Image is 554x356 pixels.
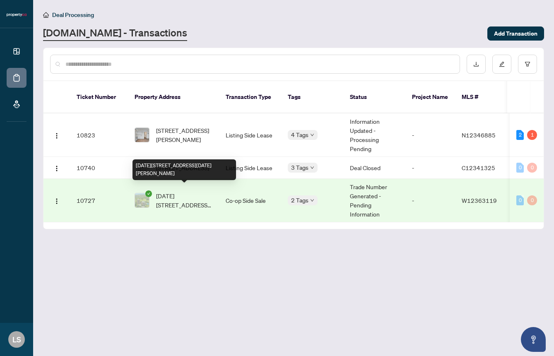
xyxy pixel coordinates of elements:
button: download [467,55,486,74]
span: C12341325 [462,164,495,171]
td: 10727 [70,179,128,222]
img: Logo [53,198,60,204]
span: Add Transaction [494,27,537,40]
td: Trade Number Generated - Pending Information [343,179,405,222]
th: MLS # [455,81,505,113]
span: download [473,61,479,67]
th: Project Name [405,81,455,113]
td: - [405,113,455,157]
div: 1 [527,130,537,140]
span: 4 Tags [291,130,308,140]
span: edit [499,61,505,67]
div: [DATE][STREET_ADDRESS][DATE][PERSON_NAME] [132,159,236,180]
span: W12363119 [462,197,497,204]
div: 2 [516,130,524,140]
td: Information Updated - Processing Pending [343,113,405,157]
td: Co-op Side Sale [219,179,281,222]
button: Logo [50,161,63,174]
td: Listing Side Lease [219,157,281,179]
img: Logo [53,132,60,139]
button: Logo [50,194,63,207]
td: 10823 [70,113,128,157]
div: 0 [527,195,537,205]
button: Open asap [521,327,546,352]
span: [DATE][STREET_ADDRESS][DATE][PERSON_NAME] [156,191,212,209]
button: Logo [50,128,63,142]
td: 10740 [70,157,128,179]
td: Deal Closed [343,157,405,179]
th: Property Address [128,81,219,113]
span: down [310,133,314,137]
span: down [310,198,314,202]
span: check-circle [145,190,152,197]
div: 0 [516,195,524,205]
span: filter [525,61,530,67]
th: Transaction Type [219,81,281,113]
td: - [405,179,455,222]
span: 2 Tags [291,195,308,205]
a: [DOMAIN_NAME] - Transactions [43,26,187,41]
button: edit [492,55,511,74]
td: - [405,157,455,179]
div: 0 [516,163,524,173]
td: Listing Side Lease [219,113,281,157]
div: 0 [527,163,537,173]
span: Deal Processing [52,11,94,19]
img: logo [7,12,26,17]
span: 3 Tags [291,163,308,172]
span: N12346885 [462,131,496,139]
img: thumbnail-img [135,193,149,207]
button: Add Transaction [487,26,544,41]
button: filter [518,55,537,74]
th: Ticket Number [70,81,128,113]
span: home [43,12,49,18]
span: [STREET_ADDRESS][PERSON_NAME] [156,126,212,144]
img: Logo [53,165,60,172]
th: Status [343,81,405,113]
span: LS [12,334,21,345]
img: thumbnail-img [135,128,149,142]
span: down [310,166,314,170]
th: Tags [281,81,343,113]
